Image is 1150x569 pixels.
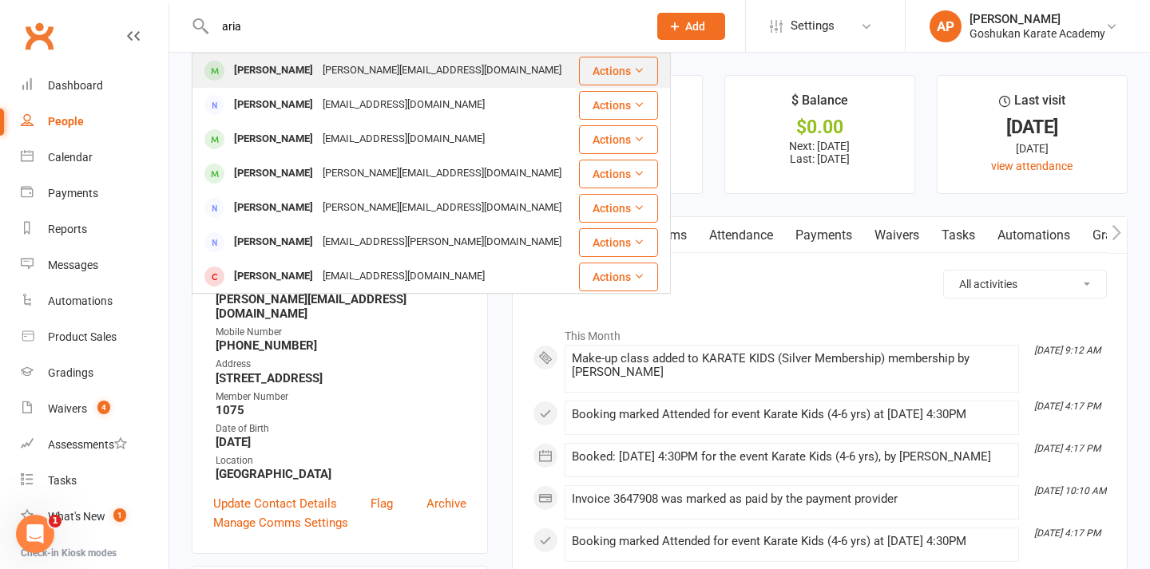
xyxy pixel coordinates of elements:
div: Messages [48,259,98,271]
div: Member Number [216,389,466,405]
a: Gradings [21,355,169,391]
div: People [48,115,84,128]
button: Actions [579,194,658,223]
div: Waivers [48,402,87,415]
a: Tasks [21,463,169,499]
div: [PERSON_NAME][EMAIL_ADDRESS][DOMAIN_NAME] [318,162,566,185]
iframe: Intercom live chat [16,515,54,553]
span: 4 [97,401,110,414]
div: Product Sales [48,330,117,343]
div: Calendar [48,151,93,164]
a: Clubworx [19,16,59,56]
div: [PERSON_NAME][EMAIL_ADDRESS][DOMAIN_NAME] [318,59,566,82]
strong: [PHONE_NUMBER] [216,338,466,353]
div: Reports [48,223,87,235]
button: Actions [579,228,658,257]
div: Invoice 3647908 was marked as paid by the payment provider [572,492,1012,506]
p: Next: [DATE] Last: [DATE] [740,140,900,165]
i: [DATE] 4:17 PM [1034,528,1100,539]
div: Last visit [999,90,1065,119]
i: [DATE] 4:17 PM [1034,401,1100,412]
a: Automations [986,217,1081,254]
div: What's New [48,510,105,523]
div: [PERSON_NAME] [970,12,1105,26]
div: $ Balance [791,90,848,119]
div: Address [216,357,466,372]
a: Payments [21,176,169,211]
strong: [PERSON_NAME][EMAIL_ADDRESS][DOMAIN_NAME] [216,292,466,321]
strong: [DATE] [216,435,466,449]
a: Waivers [863,217,930,254]
div: Location [216,453,466,468]
div: [DATE] [952,119,1112,136]
div: [PERSON_NAME] [229,128,318,151]
a: Flag [371,494,393,513]
a: Messages [21,247,169,283]
div: Mobile Number [216,325,466,340]
div: [EMAIL_ADDRESS][PERSON_NAME][DOMAIN_NAME] [318,231,566,254]
div: [DATE] [952,140,1112,157]
strong: [GEOGRAPHIC_DATA] [216,467,466,481]
i: [DATE] 10:10 AM [1034,485,1106,496]
div: [EMAIL_ADDRESS][DOMAIN_NAME] [318,265,490,288]
button: Actions [579,57,658,85]
span: 1 [113,508,126,522]
div: Booking marked Attended for event Karate Kids (4-6 yrs) at [DATE] 4:30PM [572,535,1012,548]
button: Actions [579,263,658,291]
div: [PERSON_NAME] [229,93,318,117]
a: Tasks [930,217,986,254]
div: [PERSON_NAME] [229,162,318,185]
div: [PERSON_NAME] [229,265,318,288]
a: Automations [21,283,169,319]
div: Dashboard [48,79,103,92]
div: [EMAIL_ADDRESS][DOMAIN_NAME] [318,128,490,151]
div: Assessments [48,438,127,451]
a: Archive [426,494,466,513]
a: What's New1 [21,499,169,535]
div: [PERSON_NAME][EMAIL_ADDRESS][DOMAIN_NAME] [318,196,566,219]
h3: Activity [533,270,1107,294]
div: [EMAIL_ADDRESS][DOMAIN_NAME] [318,93,490,117]
button: Actions [579,91,658,120]
button: Actions [579,125,658,154]
div: [PERSON_NAME] [229,196,318,219]
div: Date of Birth [216,421,466,437]
div: $0.00 [740,119,900,136]
a: Waivers 4 [21,391,169,427]
a: People [21,104,169,140]
button: Add [657,13,725,40]
strong: [STREET_ADDRESS] [216,371,466,385]
a: Reports [21,211,169,247]
div: [PERSON_NAME] [229,231,318,254]
a: Calendar [21,140,169,176]
a: Update Contact Details [213,494,337,513]
div: Tasks [48,474,77,487]
span: 1 [49,515,61,528]
div: Automations [48,294,113,307]
div: Booked: [DATE] 4:30PM for the event Karate Kids (4-6 yrs), by [PERSON_NAME] [572,450,1012,464]
a: Attendance [698,217,784,254]
div: Goshukan Karate Academy [970,26,1105,41]
a: view attendance [991,160,1073,172]
span: Settings [791,8,835,44]
div: Booking marked Attended for event Karate Kids (4-6 yrs) at [DATE] 4:30PM [572,408,1012,421]
i: [DATE] 9:12 AM [1034,345,1100,356]
a: Dashboard [21,68,169,104]
div: Make-up class added to KARATE KIDS (Silver Membership) membership by [PERSON_NAME] [572,352,1012,379]
input: Search... [210,15,636,38]
i: [DATE] 4:17 PM [1034,443,1100,454]
div: AP [930,10,962,42]
a: Product Sales [21,319,169,355]
li: This Month [533,319,1107,345]
div: Payments [48,187,98,200]
button: Actions [579,160,658,188]
a: Payments [784,217,863,254]
span: Add [685,20,705,33]
a: Manage Comms Settings [213,513,348,532]
div: [PERSON_NAME] [229,59,318,82]
strong: 1075 [216,403,466,417]
a: Assessments [21,427,169,463]
div: Gradings [48,366,93,379]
